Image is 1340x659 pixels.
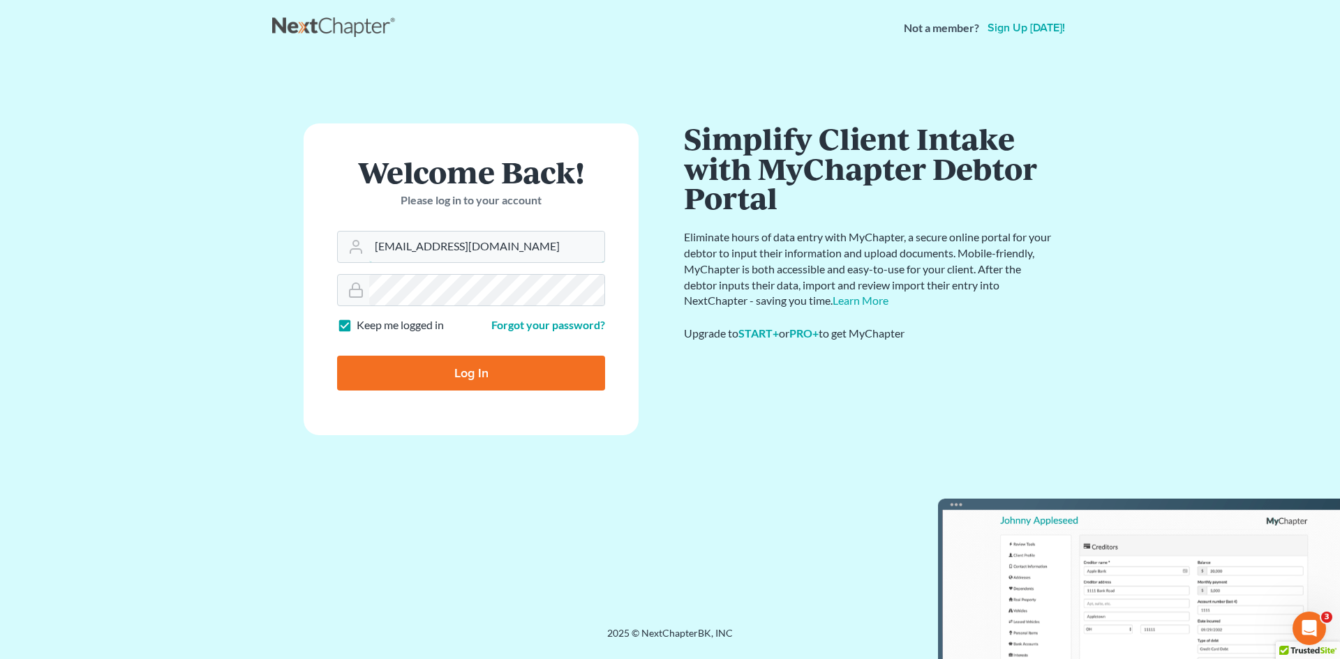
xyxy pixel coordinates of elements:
a: PRO+ [789,326,819,340]
p: Eliminate hours of data entry with MyChapter, a secure online portal for your debtor to input the... [684,229,1054,309]
div: 2025 © NextChapterBK, INC [272,626,1068,651]
a: START+ [738,326,779,340]
label: Keep me logged in [357,317,444,333]
h1: Welcome Back! [337,157,605,187]
div: Upgrade to or to get MyChapter [684,326,1054,342]
a: Sign up [DATE]! [985,22,1068,33]
a: Learn More [833,294,888,307]
p: Please log in to your account [337,192,605,209]
span: 3 [1321,612,1332,623]
input: Email Address [369,232,604,262]
h1: Simplify Client Intake with MyChapter Debtor Portal [684,123,1054,213]
strong: Not a member? [904,20,979,36]
a: Forgot your password? [491,318,605,331]
iframe: Intercom live chat [1293,612,1326,645]
input: Log In [337,356,605,391]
